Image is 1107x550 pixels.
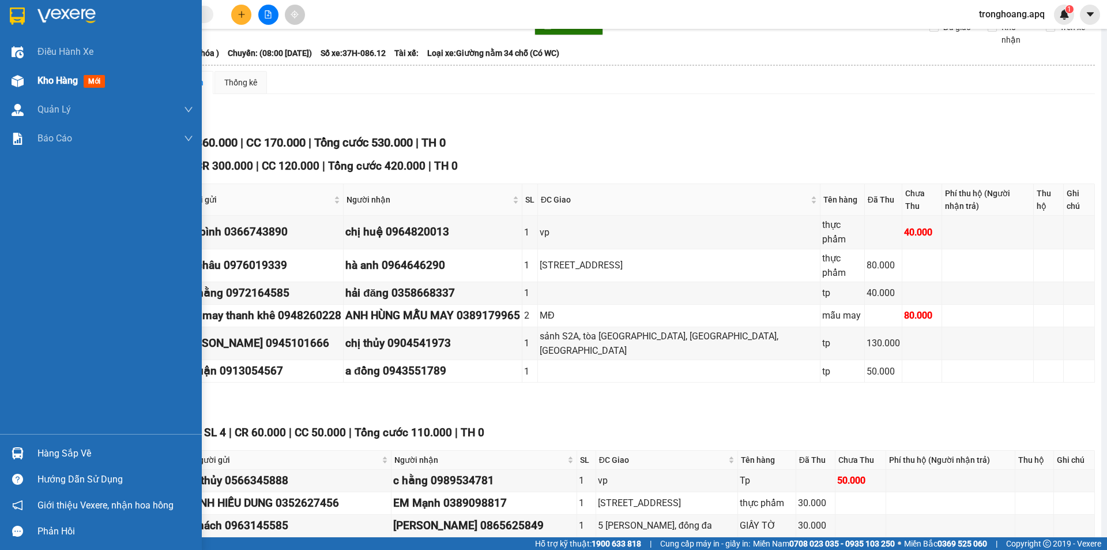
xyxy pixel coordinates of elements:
span: | [289,426,292,439]
div: 5 [PERSON_NAME], đống đa [598,518,736,533]
span: CC 170.000 [246,136,306,149]
div: 40.000 [867,286,900,300]
span: Tổng cước 420.000 [328,159,426,173]
th: Tên hàng [820,184,865,216]
div: Hàng sắp về [37,445,193,462]
strong: 1900 633 818 [592,539,641,548]
div: [PERSON_NAME] 0865625849 [393,517,575,534]
span: Tài xế: [394,47,419,59]
div: tp [822,364,863,379]
div: Thống kê [224,76,257,89]
span: Người nhận [347,193,510,206]
div: pcty may thanh khê 0948260228 [179,307,341,324]
div: 1 [524,258,536,272]
span: Kho nhận [997,21,1037,46]
span: CR 300.000 [195,159,253,173]
span: Tổng cước 530.000 [314,136,413,149]
th: Đã Thu [796,451,836,470]
div: a thuận 0913054567 [179,362,341,380]
div: 1 [579,496,593,510]
span: TH 0 [421,136,446,149]
span: mới [84,75,105,88]
div: chị thủy 0904541973 [345,335,520,352]
span: question-circle [12,474,23,485]
div: vp [598,473,736,488]
img: warehouse-icon [12,75,24,87]
div: vp [540,225,818,240]
span: Hỗ trợ kỹ thuật: [535,537,641,550]
span: Tổng cước 110.000 [355,426,452,439]
span: file-add [264,10,272,18]
span: CC 50.000 [295,426,346,439]
span: CC 120.000 [262,159,319,173]
div: 80.000 [867,258,900,272]
div: [STREET_ADDRESS] [540,258,818,272]
th: Đã Thu [865,184,902,216]
span: message [12,526,23,537]
div: tp [822,286,863,300]
span: Cung cấp máy in - giấy in: [660,537,750,550]
sup: 1 [1065,5,1074,13]
div: 50.000 [867,364,900,379]
div: ANH HIẾU DUNG 0352627456 [192,495,390,512]
span: Người nhận [394,454,565,466]
div: chị châu 0976019339 [179,257,341,274]
th: Phí thu hộ (Người nhận trả) [942,184,1034,216]
th: Chưa Thu [902,184,942,216]
div: 1 [579,473,593,488]
div: thực phẩm [740,496,794,510]
span: | [229,426,232,439]
span: Báo cáo [37,131,72,145]
button: aim [285,5,305,25]
div: 30.000 [798,496,834,510]
div: 1 [524,286,536,300]
span: Giới thiệu Vexere, nhận hoa hồng [37,498,174,512]
th: SL [577,451,596,470]
span: | [428,159,431,173]
th: Phí thu hộ (Người nhận trả) [886,451,1015,470]
div: mẹ hằng 0972164585 [179,285,341,302]
th: Thu hộ [1034,184,1064,216]
div: [STREET_ADDRESS] [598,496,736,510]
div: thực phẩm [822,218,863,246]
span: Người gửi [180,193,332,206]
span: Miền Nam [753,537,895,550]
div: hải đăng 0358668337 [345,285,520,302]
span: notification [12,500,23,511]
strong: 0369 525 060 [937,539,987,548]
button: caret-down [1080,5,1100,25]
div: 2 [524,308,536,323]
div: tp [822,336,863,350]
div: khách 0963145585 [192,517,390,534]
div: 130.000 [867,336,900,350]
span: | [416,136,419,149]
div: sảnh S2A, tòa [GEOGRAPHIC_DATA], [GEOGRAPHIC_DATA], [GEOGRAPHIC_DATA] [540,329,818,358]
span: | [996,537,997,550]
div: [PERSON_NAME] 0945101666 [179,335,341,352]
span: 1 [1067,5,1071,13]
div: chị huệ 0964820013 [345,223,520,241]
span: | [256,159,259,173]
img: logo-vxr [10,8,25,25]
div: Phản hồi [37,523,193,540]
div: GIẤY TỜ [740,518,794,533]
span: | [349,426,352,439]
img: icon-new-feature [1059,9,1070,20]
th: Chưa Thu [835,451,886,470]
img: warehouse-icon [12,104,24,116]
span: down [184,134,193,143]
div: a đồng 0943551789 [345,362,520,380]
span: ⚪️ [898,541,901,546]
span: CR 60.000 [235,426,286,439]
span: Số xe: 37H-086.12 [321,47,386,59]
img: solution-icon [12,133,24,145]
div: 80.000 [904,308,940,323]
th: Ghi chú [1054,451,1095,470]
span: Miền Bắc [904,537,987,550]
div: MĐ [540,308,818,323]
span: | [308,136,311,149]
div: 50.000 [837,473,884,488]
button: file-add [258,5,278,25]
span: down [184,105,193,114]
div: 1 [524,364,536,379]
